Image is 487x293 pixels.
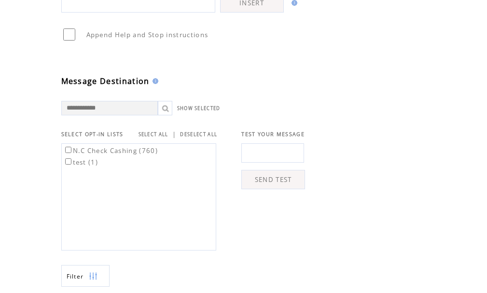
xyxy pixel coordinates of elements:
label: test (1) [63,158,98,167]
input: N.C Check Cashing (760) [65,147,71,153]
input: test (1) [65,158,71,165]
a: Filter [61,265,110,287]
a: SELECT ALL [139,131,168,138]
span: TEST YOUR MESSAGE [241,131,305,138]
a: SEND TEST [241,170,305,189]
label: N.C Check Cashing (760) [63,146,158,155]
span: Show filters [67,272,84,280]
img: help.gif [150,78,158,84]
span: Message Destination [61,76,150,86]
span: SELECT OPT-IN LISTS [61,131,124,138]
a: DESELECT ALL [180,131,217,138]
a: SHOW SELECTED [177,105,221,112]
span: | [172,130,176,139]
span: Append Help and Stop instructions [86,30,209,39]
img: filters.png [89,265,97,287]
